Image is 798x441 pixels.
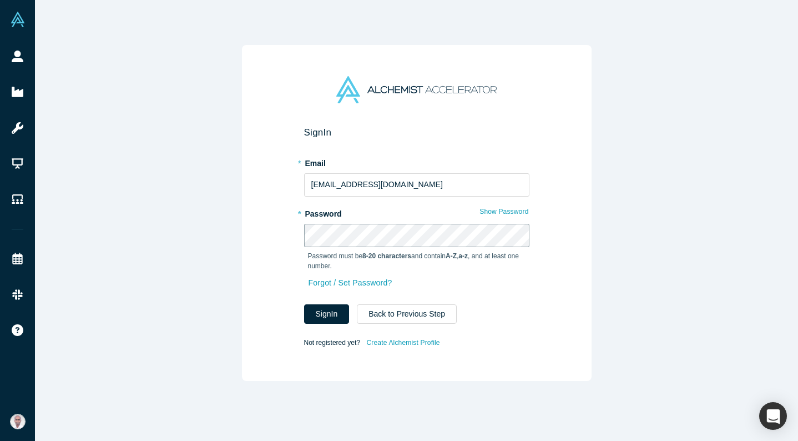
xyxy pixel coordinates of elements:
[458,252,468,260] strong: a-z
[304,127,529,138] h2: Sign In
[362,252,411,260] strong: 8-20 characters
[10,12,26,27] img: Alchemist Vault Logo
[357,304,457,324] button: Back to Previous Step
[304,304,350,324] button: SignIn
[304,154,529,169] label: Email
[304,338,360,346] span: Not registered yet?
[10,414,26,429] img: Vetri Venthan Elango's Account
[308,251,526,271] p: Password must be and contain , , and at least one number.
[336,76,496,103] img: Alchemist Accelerator Logo
[366,335,440,350] a: Create Alchemist Profile
[304,204,529,220] label: Password
[479,204,529,219] button: Show Password
[308,273,393,293] a: Forgot / Set Password?
[446,252,457,260] strong: A-Z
